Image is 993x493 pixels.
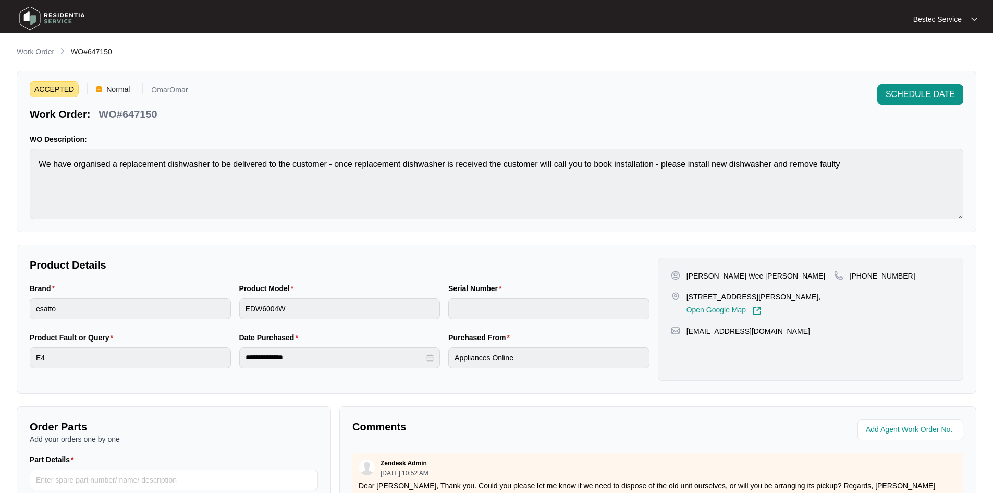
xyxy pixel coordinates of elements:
[913,14,962,25] p: Bestec Service
[58,47,67,55] img: chevron-right
[381,459,427,467] p: Zendesk Admin
[30,332,117,343] label: Product Fault or Query
[686,326,810,336] p: [EMAIL_ADDRESS][DOMAIN_NAME]
[30,454,78,465] label: Part Details
[151,86,188,97] p: OmarOmar
[96,86,102,92] img: Vercel Logo
[30,149,963,219] textarea: We have organised a replacement dishwasher to be delivered to the customer - once replacement dis...
[246,352,425,363] input: Date Purchased
[30,134,963,145] p: WO Description:
[16,3,89,34] img: residentia service logo
[671,271,680,280] img: user-pin
[686,271,826,281] p: [PERSON_NAME] Wee [PERSON_NAME]
[239,298,440,319] input: Product Model
[448,332,514,343] label: Purchased From
[381,470,428,476] p: [DATE] 10:52 AM
[352,419,651,434] p: Comments
[30,258,649,272] p: Product Details
[102,81,134,97] span: Normal
[30,434,318,444] p: Add your orders one by one
[686,306,762,316] a: Open Google Map
[850,271,915,281] p: [PHONE_NUMBER]
[359,480,957,491] p: Dear [PERSON_NAME], Thank you. Could you please let me know if we need to dispose of the old unit...
[877,84,963,105] button: SCHEDULE DATE
[239,332,302,343] label: Date Purchased
[30,298,231,319] input: Brand
[671,292,680,301] img: map-pin
[971,17,977,22] img: dropdown arrow
[30,283,59,294] label: Brand
[239,283,298,294] label: Product Model
[15,46,56,58] a: Work Order
[30,470,318,490] input: Part Details
[71,47,112,56] span: WO#647150
[866,424,957,436] input: Add Agent Work Order No.
[671,326,680,335] img: map-pin
[886,88,955,101] span: SCHEDULE DATE
[30,347,231,368] input: Product Fault or Query
[448,347,649,368] input: Purchased From
[752,306,762,316] img: Link-External
[30,107,90,122] p: Work Order:
[834,271,843,280] img: map-pin
[359,460,375,475] img: user.svg
[99,107,157,122] p: WO#647150
[448,298,649,319] input: Serial Number
[17,46,54,57] p: Work Order
[30,81,79,97] span: ACCEPTED
[448,283,506,294] label: Serial Number
[30,419,318,434] p: Order Parts
[686,292,821,302] p: [STREET_ADDRESS][PERSON_NAME],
